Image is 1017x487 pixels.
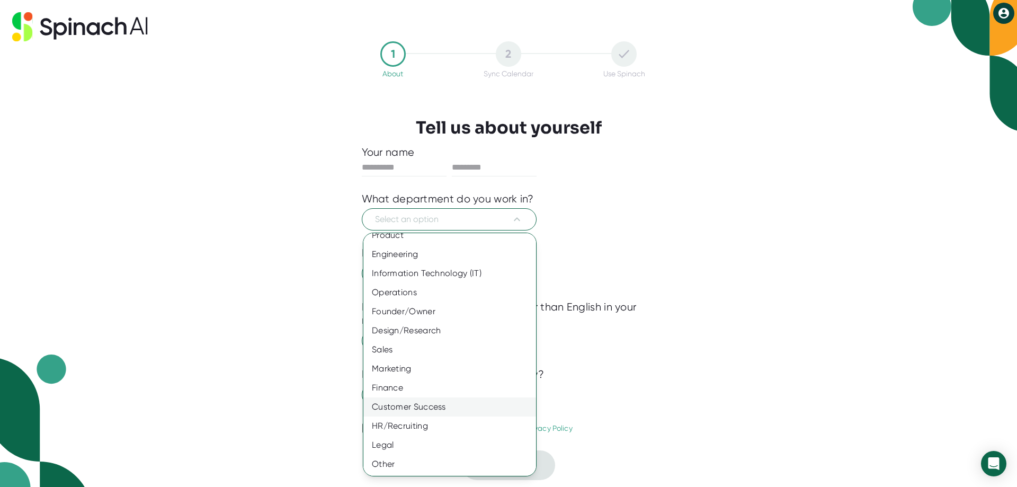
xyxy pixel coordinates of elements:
div: Operations [363,283,544,302]
div: Engineering [363,245,544,264]
div: Legal [363,436,544,455]
div: Marketing [363,359,544,378]
div: Design/Research [363,321,544,340]
div: Information Technology (IT) [363,264,544,283]
div: Finance [363,378,544,397]
div: Product [363,226,544,245]
div: HR/Recruiting [363,417,544,436]
div: Founder/Owner [363,302,544,321]
div: Customer Success [363,397,544,417]
div: Other [363,455,544,474]
div: Sales [363,340,544,359]
div: Open Intercom Messenger [981,451,1006,476]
